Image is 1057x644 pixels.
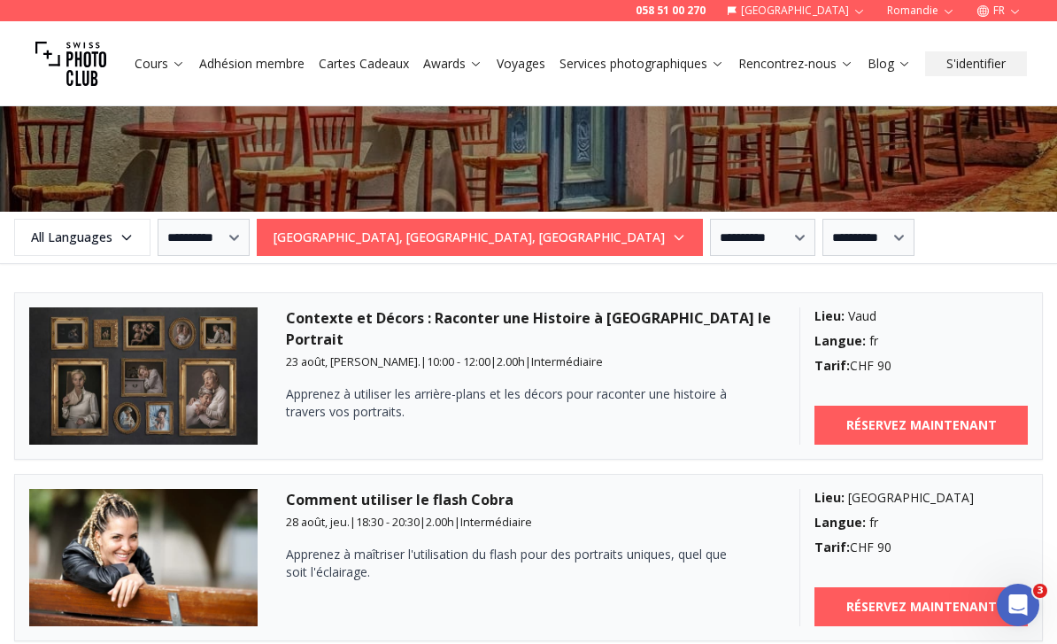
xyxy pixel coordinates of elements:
[21,419,588,438] div: Avons-nous répondu à votre question ?
[860,51,918,76] button: Blog
[814,307,1028,325] div: Vaud
[636,4,706,18] a: 058 51 00 270
[814,539,850,555] b: Tarif :
[17,221,148,253] span: All Languages
[814,332,866,349] b: Langue :
[192,51,312,76] button: Adhésion membre
[282,437,328,472] span: neutral face reaction
[846,416,997,434] b: RÉSERVEZ MAINTENANT
[286,385,746,421] p: Apprenez à utiliser les arrière-plans et les décors pour raconter une histoire à travers vos port...
[490,51,552,76] button: Voyages
[328,437,374,472] span: smiley reaction
[868,55,911,73] a: Blog
[877,539,891,555] span: 90
[497,353,525,369] span: 2.00 h
[1033,584,1047,598] span: 3
[286,514,350,530] span: 28 août, jeu.
[291,437,317,472] span: 😐
[427,353,490,369] span: 10:00 - 12:00
[127,51,192,76] button: Cours
[460,514,532,530] span: Intermédiaire
[35,28,106,99] img: Swiss photo club
[259,221,700,253] span: [GEOGRAPHIC_DATA], [GEOGRAPHIC_DATA], [GEOGRAPHIC_DATA]
[257,219,703,256] button: [GEOGRAPHIC_DATA], [GEOGRAPHIC_DATA], [GEOGRAPHIC_DATA]
[245,437,271,472] span: 😞
[416,51,490,76] button: Awards
[497,55,545,73] a: Voyages
[312,51,416,76] button: Cartes Cadeaux
[814,489,1028,507] div: [GEOGRAPHIC_DATA]
[286,514,532,530] small: | | |
[135,55,185,73] a: Cours
[814,514,866,531] b: Langue :
[426,514,454,530] span: 2.00 h
[997,584,1039,626] iframe: Intercom live chat
[814,489,845,506] b: Lieu :
[731,51,860,76] button: Rencontrez-nous
[877,357,891,374] span: 90
[814,514,1028,531] div: fr
[337,437,363,472] span: 😃
[814,539,1028,556] div: CHF
[423,55,482,73] a: Awards
[286,353,603,369] small: | | |
[319,55,409,73] a: Cartes Cadeaux
[566,7,598,39] div: Fermer
[814,357,850,374] b: Tarif :
[14,219,150,256] button: All Languages
[531,353,603,369] span: Intermédiaire
[814,307,845,324] b: Lieu :
[814,406,1028,445] a: RÉSERVEZ MAINTENANT
[286,353,420,369] span: 23 août, [PERSON_NAME].
[235,437,282,472] span: disappointed reaction
[846,598,997,616] b: RÉSERVEZ MAINTENANT
[738,55,853,73] a: Rencontrez-nous
[814,587,1028,626] a: RÉSERVEZ MAINTENANT
[12,7,45,41] button: go back
[356,514,420,530] span: 18:30 - 20:30
[552,51,731,76] button: Services photographiques
[29,307,258,445] img: Contexte et Décors : Raconter une Histoire à Travers le Portrait
[286,307,771,350] h3: Contexte et Décors : Raconter une Histoire à [GEOGRAPHIC_DATA] le Portrait
[925,51,1027,76] button: S'identifier
[532,7,566,41] button: Réduire la fenêtre
[814,357,1028,375] div: CHF
[559,55,724,73] a: Services photographiques
[286,489,771,510] h3: Comment utiliser le flash Cobra
[199,55,305,73] a: Adhésion membre
[29,489,258,626] img: Comment utiliser le flash Cobra
[814,332,1028,350] div: fr
[286,546,746,581] p: Apprenez à maîtriser l'utilisation du flash pour des portraits uniques, quel que soit l'éclairage.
